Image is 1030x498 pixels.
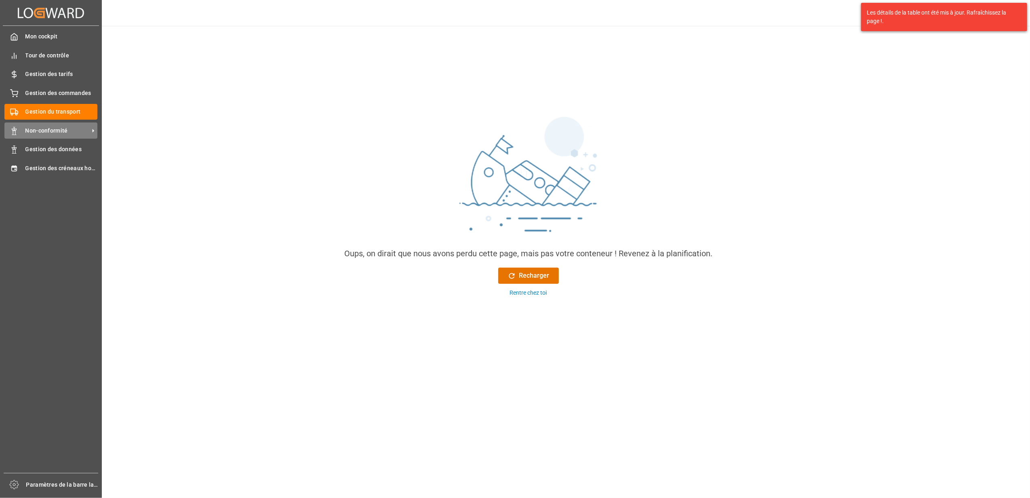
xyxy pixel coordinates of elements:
span: Gestion des commandes [25,89,98,97]
span: Gestion du transport [25,108,98,116]
div: Oups, on dirait que nous avons perdu cette page, mais pas votre conteneur ! Revenez à la planific... [344,247,712,260]
font: Recharger [519,271,550,281]
a: Gestion des créneaux horaires [4,160,97,176]
span: Tour de contrôle [25,51,98,60]
span: Gestion des tarifs [25,70,98,78]
span: Gestion des créneaux horaires [25,164,98,173]
div: Les détails de la table ont été mis à jour. Rafraîchissez la page !. [867,8,1015,25]
a: Tour de contrôle [4,47,97,63]
button: Recharger [498,268,559,284]
button: Rentre chez toi [498,289,559,297]
span: Paramètres de la barre latérale [26,481,99,489]
span: Gestion des données [25,145,98,154]
a: Gestion des données [4,141,97,157]
img: sinking_ship.png [407,113,650,247]
span: Non-conformité [25,127,89,135]
a: Gestion des commandes [4,85,97,101]
a: Gestion du transport [4,104,97,120]
a: Gestion des tarifs [4,66,97,82]
div: Rentre chez toi [510,289,547,297]
span: Mon cockpit [25,32,98,41]
a: Mon cockpit [4,29,97,44]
